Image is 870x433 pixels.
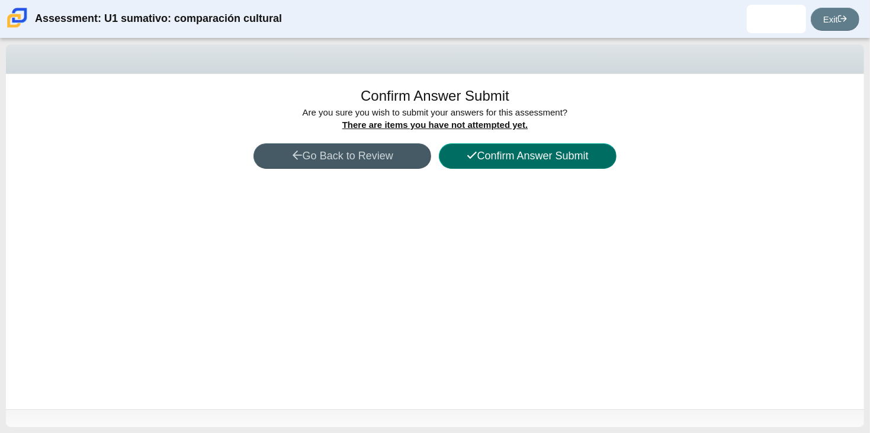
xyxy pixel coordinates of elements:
[5,5,30,30] img: Carmen School of Science & Technology
[303,107,568,130] span: Are you sure you wish to submit your answers for this assessment?
[361,86,509,106] h1: Confirm Answer Submit
[253,143,431,169] button: Go Back to Review
[35,5,282,33] div: Assessment: U1 sumativo: comparación cultural
[5,22,30,32] a: Carmen School of Science & Technology
[767,9,786,28] img: juan.cruzmontes.3ObhQi
[811,8,859,31] a: Exit
[439,143,617,169] button: Confirm Answer Submit
[342,120,528,130] u: There are items you have not attempted yet.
